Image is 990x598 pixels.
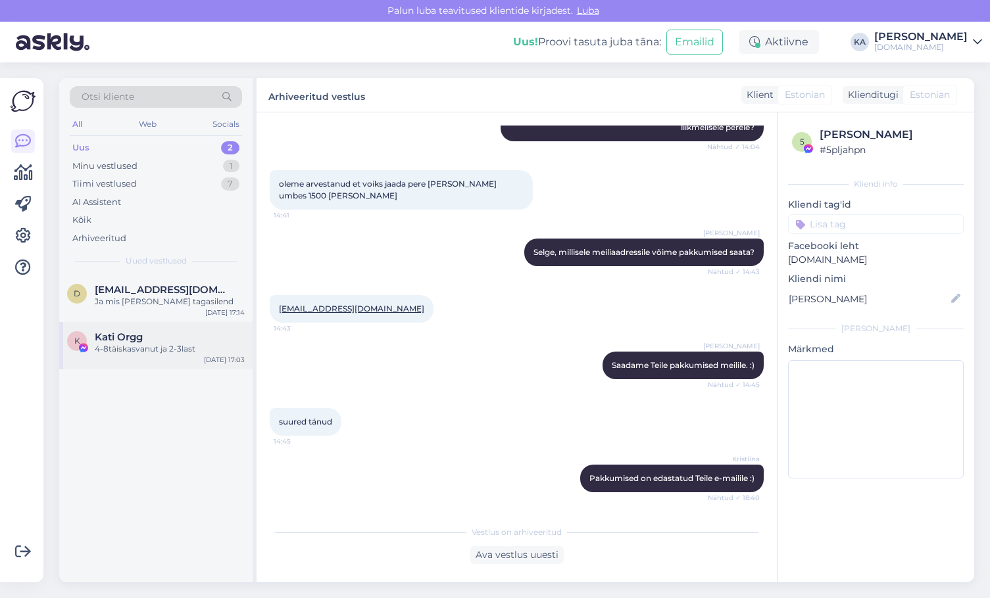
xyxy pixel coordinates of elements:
[800,137,804,147] span: 5
[851,33,869,51] div: KA
[785,88,825,102] span: Estonian
[274,323,323,333] span: 14:43
[703,341,760,351] span: [PERSON_NAME]
[708,380,760,390] span: Nähtud ✓ 14:45
[268,86,365,104] label: Arhiveeritud vestlus
[74,288,80,298] span: d
[472,526,562,538] span: Vestlus on arhiveeritud
[703,228,760,238] span: [PERSON_NAME]
[788,323,964,334] div: [PERSON_NAME]
[74,336,80,346] span: K
[910,88,950,102] span: Estonian
[788,198,964,212] p: Kliendi tag'id
[612,360,755,370] span: Saadame Teile pakkumised meilile. :)
[95,331,143,343] span: Kati Orgg
[470,546,564,564] div: Ava vestlus uuesti
[874,42,968,53] div: [DOMAIN_NAME]
[788,272,964,286] p: Kliendi nimi
[223,160,239,173] div: 1
[788,239,964,253] p: Facebooki leht
[221,177,239,191] div: 7
[72,141,89,154] div: Uus
[72,196,121,209] div: AI Assistent
[204,355,245,365] div: [DATE] 17:03
[274,210,323,220] span: 14:41
[279,304,424,313] a: [EMAIL_ADDRESS][DOMAIN_NAME]
[533,247,755,257] span: Selge, millisele meiliaadressile võime pakkumised saata?
[739,30,819,54] div: Aktiivne
[95,296,245,308] div: Ja mis [PERSON_NAME] tagasilend
[874,32,982,53] a: [PERSON_NAME][DOMAIN_NAME]
[513,35,538,48] b: Uus!
[788,214,964,234] input: Lisa tag
[741,88,774,102] div: Klient
[274,436,323,446] span: 14:45
[72,214,91,227] div: Kõik
[820,127,960,143] div: [PERSON_NAME]
[788,253,964,267] p: [DOMAIN_NAME]
[95,343,245,355] div: 4-8täiskasvanut ja 2-3last
[126,255,187,267] span: Uued vestlused
[279,179,499,200] span: oleme arvestanud et voiks jaada pere [PERSON_NAME] umbes 1500 [PERSON_NAME]
[589,473,755,483] span: Pakkumised on edastatud Teile e-mailile :)
[513,34,661,50] div: Proovi tasuta juba täna:
[788,342,964,356] p: Märkmed
[279,417,332,426] span: suured tánud
[82,90,134,104] span: Otsi kliente
[210,116,242,133] div: Socials
[788,178,964,190] div: Kliendi info
[708,267,760,277] span: Nähtud ✓ 14:43
[789,292,949,306] input: Lisa nimi
[72,177,137,191] div: Tiimi vestlused
[11,89,36,114] img: Askly Logo
[136,116,159,133] div: Web
[95,284,232,296] span: deily19.91@gmail.com
[820,143,960,157] div: # 5pljahpn
[874,32,968,42] div: [PERSON_NAME]
[707,142,760,152] span: Nähtud ✓ 14:04
[72,232,126,245] div: Arhiveeritud
[205,308,245,317] div: [DATE] 17:14
[72,160,137,173] div: Minu vestlused
[708,493,760,503] span: Nähtud ✓ 18:40
[843,88,899,102] div: Klienditugi
[70,116,85,133] div: All
[221,141,239,154] div: 2
[666,30,723,55] button: Emailid
[573,5,603,16] span: Luba
[710,454,760,464] span: Kristiina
